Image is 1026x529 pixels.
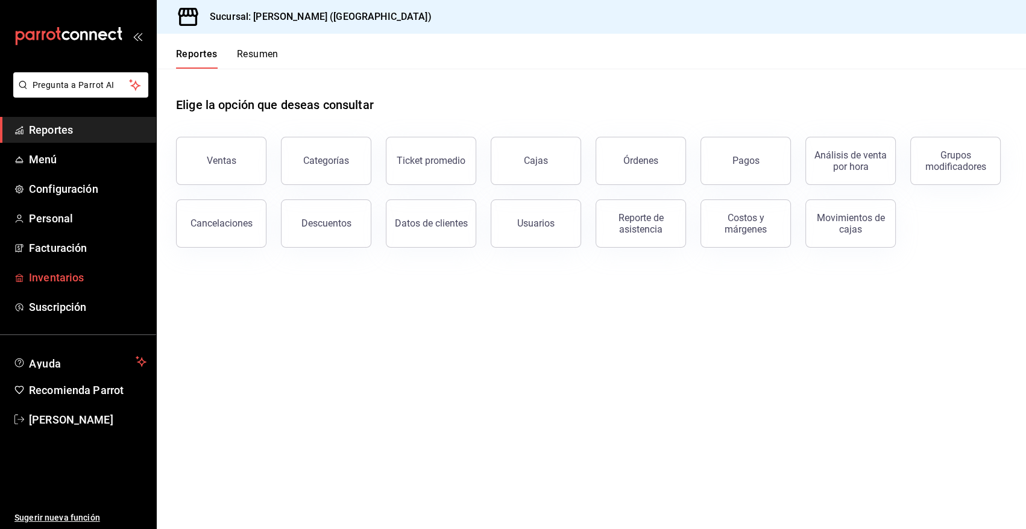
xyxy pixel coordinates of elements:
[708,212,783,235] div: Costos y márgenes
[29,382,146,398] span: Recomienda Parrot
[303,155,349,166] div: Categorías
[623,155,658,166] div: Órdenes
[8,87,148,100] a: Pregunta a Parrot AI
[910,137,1001,185] button: Grupos modificadores
[176,137,266,185] button: Ventas
[918,149,993,172] div: Grupos modificadores
[33,79,130,92] span: Pregunta a Parrot AI
[237,48,279,69] button: Resumen
[517,218,555,229] div: Usuarios
[386,137,476,185] button: Ticket promedio
[603,212,678,235] div: Reporte de asistencia
[176,199,266,248] button: Cancelaciones
[207,155,236,166] div: Ventas
[491,199,581,248] button: Usuarios
[395,218,468,229] div: Datos de clientes
[176,48,218,69] button: Reportes
[524,154,549,168] div: Cajas
[133,31,142,41] button: open_drawer_menu
[29,269,146,286] span: Inventarios
[176,48,279,69] div: navigation tabs
[596,199,686,248] button: Reporte de asistencia
[700,137,791,185] button: Pagos
[29,181,146,197] span: Configuración
[200,10,432,24] h3: Sucursal: [PERSON_NAME] ([GEOGRAPHIC_DATA])
[813,212,888,235] div: Movimientos de cajas
[700,199,791,248] button: Costos y márgenes
[397,155,465,166] div: Ticket promedio
[29,299,146,315] span: Suscripción
[805,137,896,185] button: Análisis de venta por hora
[805,199,896,248] button: Movimientos de cajas
[14,512,146,524] span: Sugerir nueva función
[813,149,888,172] div: Análisis de venta por hora
[29,151,146,167] span: Menú
[176,96,374,114] h1: Elige la opción que deseas consultar
[29,412,146,428] span: [PERSON_NAME]
[732,155,760,166] div: Pagos
[29,354,131,369] span: Ayuda
[29,122,146,138] span: Reportes
[301,218,351,229] div: Descuentos
[491,137,581,185] a: Cajas
[281,199,371,248] button: Descuentos
[596,137,686,185] button: Órdenes
[190,218,253,229] div: Cancelaciones
[281,137,371,185] button: Categorías
[29,210,146,227] span: Personal
[386,199,476,248] button: Datos de clientes
[13,72,148,98] button: Pregunta a Parrot AI
[29,240,146,256] span: Facturación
